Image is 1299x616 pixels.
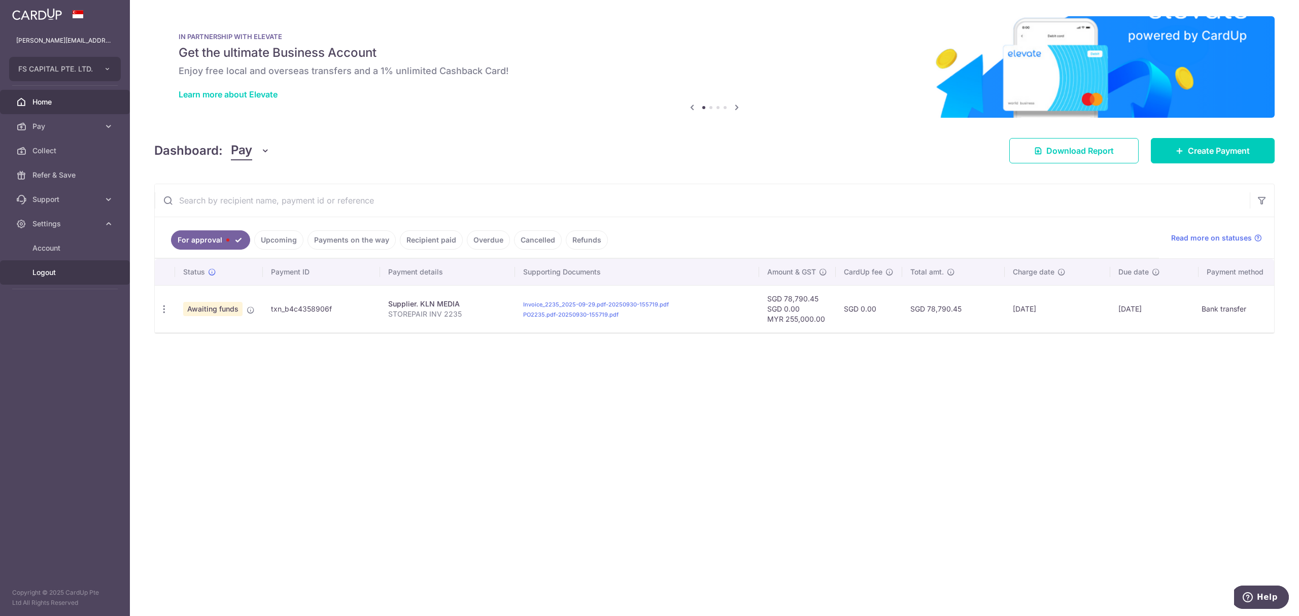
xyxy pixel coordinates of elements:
div: Supplier. KLN MEDIA [388,299,507,309]
td: SGD 0.00 [836,285,902,332]
th: Payment method [1199,259,1277,285]
img: CardUp [12,8,62,20]
span: Home [32,97,99,107]
p: STOREPAIR INV 2235 [388,309,507,319]
a: Refunds [566,230,608,250]
span: Logout [32,267,99,278]
a: Download Report [1009,138,1139,163]
td: txn_b4c4358906f [263,285,380,332]
a: Create Payment [1151,138,1275,163]
th: Payment details [380,259,515,285]
h5: Get the ultimate Business Account [179,45,1250,61]
a: PO2235.pdf-20250930-155719.pdf [523,311,619,318]
span: Read more on statuses [1171,233,1252,243]
span: Charge date [1013,267,1054,277]
a: Cancelled [514,230,562,250]
a: Upcoming [254,230,303,250]
span: Settings [32,219,99,229]
h4: Dashboard: [154,142,223,160]
th: Supporting Documents [515,259,759,285]
td: SGD 78,790.45 [902,285,1005,332]
td: [DATE] [1110,285,1199,332]
button: FS CAPITAL PTE. LTD. [9,57,121,81]
span: CardUp fee [844,267,882,277]
span: Support [32,194,99,204]
span: Download Report [1046,145,1114,157]
p: IN PARTNERSHIP WITH ELEVATE [179,32,1250,41]
span: Status [183,267,205,277]
td: [DATE] [1005,285,1110,332]
span: Create Payment [1188,145,1250,157]
th: Payment ID [263,259,380,285]
span: Pay [32,121,99,131]
td: SGD 78,790.45 SGD 0.00 MYR 255,000.00 [759,285,836,332]
span: FS CAPITAL PTE. LTD. [18,64,93,74]
span: Account [32,243,99,253]
span: Refer & Save [32,170,99,180]
span: Total amt. [910,267,944,277]
span: Help [23,7,44,16]
input: Search by recipient name, payment id or reference [155,184,1250,217]
span: Amount & GST [767,267,816,277]
span: Due date [1118,267,1149,277]
a: Overdue [467,230,510,250]
a: Read more on statuses [1171,233,1262,243]
iframe: Opens a widget where you can find more information [1234,586,1289,611]
span: Awaiting funds [183,302,243,316]
a: For approval [171,230,250,250]
img: Renovation banner [154,16,1275,118]
button: Pay [231,141,270,160]
a: Invoice_2235_2025-09-29.pdf-20250930-155719.pdf [523,301,669,308]
span: Pay [231,141,252,160]
span: Collect [32,146,99,156]
p: [PERSON_NAME][EMAIL_ADDRESS][PERSON_NAME][DOMAIN_NAME] [16,36,114,46]
h6: Enjoy free local and overseas transfers and a 1% unlimited Cashback Card! [179,65,1250,77]
span: Bank transfer [1202,305,1246,314]
a: Learn more about Elevate [179,89,278,99]
a: Payments on the way [307,230,396,250]
a: Recipient paid [400,230,463,250]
